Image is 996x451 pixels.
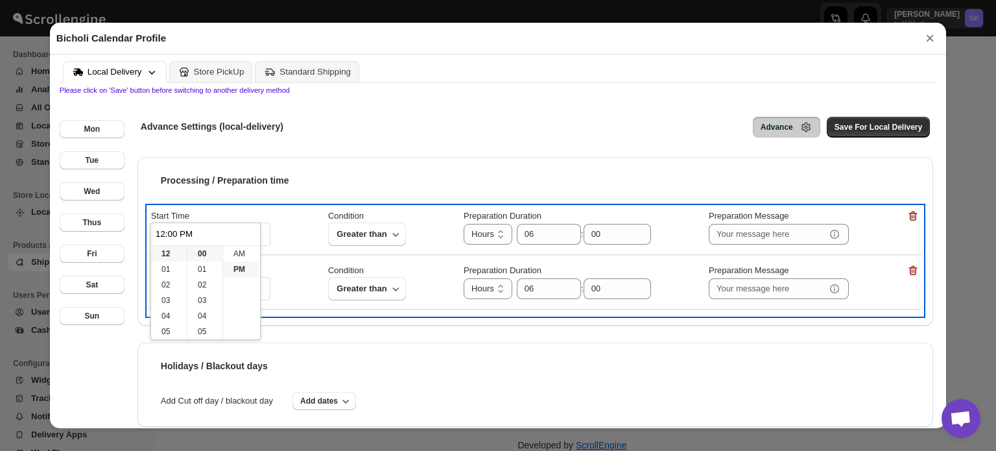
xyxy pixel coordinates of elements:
[187,293,222,308] li: 03
[761,122,793,132] div: Advance
[60,120,124,138] button: Mon
[151,246,187,262] li: 12
[86,280,98,290] div: Sat
[336,226,388,242] span: Greater than
[753,117,820,138] button: Advance
[141,120,283,133] h5: Advance Settings (local-delivery)
[161,360,268,372] h5: Holidays / Blackout days
[60,182,124,201] button: Wed
[187,246,222,262] li: 00
[514,224,651,245] div: :
[84,186,100,197] div: Wed
[709,264,789,278] p: Preparation Message
[151,308,187,324] li: 04
[328,277,406,300] button: Greater than
[187,308,222,324] li: 04
[223,262,259,277] li: PM
[920,29,940,47] button: ×
[151,293,187,308] li: 03
[151,262,187,277] li: 01
[187,262,222,277] li: 01
[60,86,936,94] p: Please click on 'Save' button before switching to another delivery method
[328,211,364,222] span: Condition
[63,61,167,83] button: Local Delivery
[187,324,222,339] li: 05
[835,122,922,132] span: Save For Local Delivery
[161,174,289,187] h5: Processing / Preparation time
[517,278,562,299] input: HH
[60,276,124,294] button: Sat
[223,246,259,262] li: AM
[584,224,632,245] input: MM
[464,210,541,224] p: Preparation Duration
[827,117,930,138] button: Save For Local Delivery
[60,245,124,263] button: Fri
[328,265,364,276] span: Condition
[279,67,351,77] div: Standard Shipping
[84,124,100,134] div: Mon
[187,277,222,293] li: 02
[84,311,99,321] div: Sun
[60,213,124,232] button: Thus
[86,155,99,165] div: Tue
[56,32,166,45] h2: Bicholi Calendar Profile
[942,399,980,438] div: Open chat
[255,61,359,82] button: Standard Shipping
[709,224,825,245] input: Your message here
[151,324,187,339] li: 05
[709,278,825,299] input: Your message here
[336,281,388,297] span: Greater than
[82,217,101,228] div: Thus
[584,278,632,299] input: MM
[328,223,406,246] button: Greater than
[514,278,651,299] div: :
[709,210,789,224] p: Preparation Message
[60,151,124,169] button: Tue
[292,392,356,410] button: Add dates
[464,264,541,278] p: Preparation Duration
[517,224,562,245] input: HH
[151,277,187,293] li: 02
[148,395,286,408] span: Add Cut off day / blackout day
[194,67,244,77] div: Store PickUp
[169,61,253,82] button: Store PickUp
[87,249,97,259] div: Fri
[88,67,142,77] div: Local Delivery
[151,210,189,223] p: Start Time
[300,396,338,406] span: Add dates
[60,307,124,325] button: Sun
